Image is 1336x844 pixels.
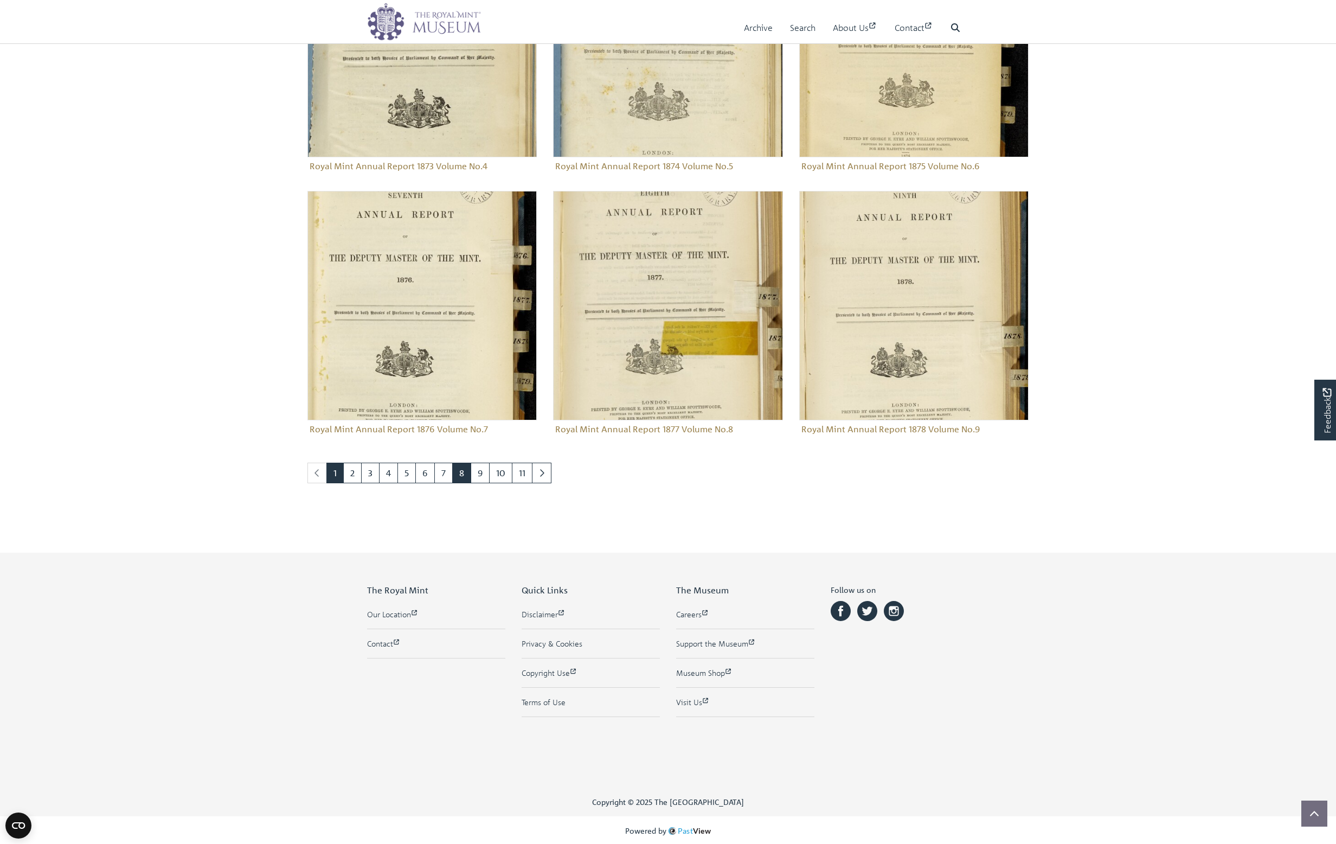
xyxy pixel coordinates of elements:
a: Next page [532,463,551,483]
span: The Museum [676,585,729,596]
a: Visit Us [676,696,814,708]
a: Goto page 2 [343,463,362,483]
a: Disclaimer [522,609,660,620]
li: Previous page [307,463,327,483]
span: Quick Links [522,585,568,596]
a: About Us [833,12,877,43]
a: Archive [744,12,773,43]
span: Past [678,826,711,835]
a: Goto page 3 [361,463,380,483]
a: Royal Mint Annual Report 1878 Volume No.9 Royal Mint Annual Report 1878 Volume No.9 [799,191,1029,438]
a: Copyright Use [522,667,660,679]
div: Powered by [625,825,711,836]
a: Contact [895,12,933,43]
button: Scroll to top [1301,801,1327,827]
a: Contact [367,638,505,649]
a: Royal Mint Annual Report 1877 Volume No.8 Royal Mint Annual Report 1877 Volume No.8 [553,191,782,438]
a: PastView [666,826,711,835]
a: Goto page 4 [379,463,398,483]
button: Open CMP widget [5,813,31,839]
a: Would you like to provide feedback? [1314,380,1336,440]
div: Sub-collection [545,191,791,454]
img: Royal Mint Annual Report 1876 Volume No.7 [307,191,537,420]
nav: pagination [307,463,1029,483]
a: Goto page 11 [512,463,532,483]
a: Careers [676,609,814,620]
h6: Follow us on [831,585,969,599]
a: Goto page 6 [415,463,435,483]
a: Goto page 8 [452,463,471,483]
div: Sub-collection [791,191,1037,454]
span: View [693,826,711,835]
img: logo_wide.png [367,3,481,41]
a: Goto page 5 [397,463,416,483]
span: Goto page 1 [326,463,344,483]
a: Royal Mint Annual Report 1876 Volume No.7 Royal Mint Annual Report 1876 Volume No.7 [307,191,537,438]
img: Royal Mint Annual Report 1878 Volume No.9 [799,191,1029,420]
img: Royal Mint Annual Report 1877 Volume No.8 [553,191,782,420]
a: Support the Museum [676,638,814,649]
a: Terms of Use [522,696,660,708]
div: Sub-collection [299,191,545,454]
a: Search [790,12,815,43]
a: Goto page 10 [489,463,512,483]
a: Privacy & Cookies [522,638,660,649]
span: Feedback [1320,388,1333,433]
a: Museum Shop [676,667,814,679]
a: Goto page 9 [471,463,490,483]
span: The Royal Mint [367,585,428,596]
a: Our Location [367,609,505,620]
span: Copyright © 2025 The [GEOGRAPHIC_DATA] [592,796,744,808]
a: Goto page 7 [434,463,453,483]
